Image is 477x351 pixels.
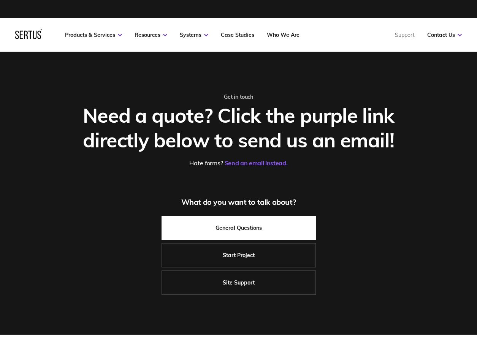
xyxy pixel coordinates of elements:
[395,32,415,38] a: Support
[225,159,288,167] a: Send an email instead.
[68,103,409,152] div: Need a quote? Click the purple link directly below to send us an email!
[162,243,316,267] a: Start Project
[267,32,300,38] a: Who We Are
[162,270,316,295] a: Site Support
[221,32,254,38] a: Case Studies
[427,32,462,38] a: Contact Us
[68,197,409,207] div: What do you want to talk about?
[162,216,316,240] a: General Questions
[68,159,409,167] div: Hate forms?
[180,32,208,38] a: Systems
[65,32,122,38] a: Products & Services
[68,93,409,100] div: Get in touch
[135,32,167,38] a: Resources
